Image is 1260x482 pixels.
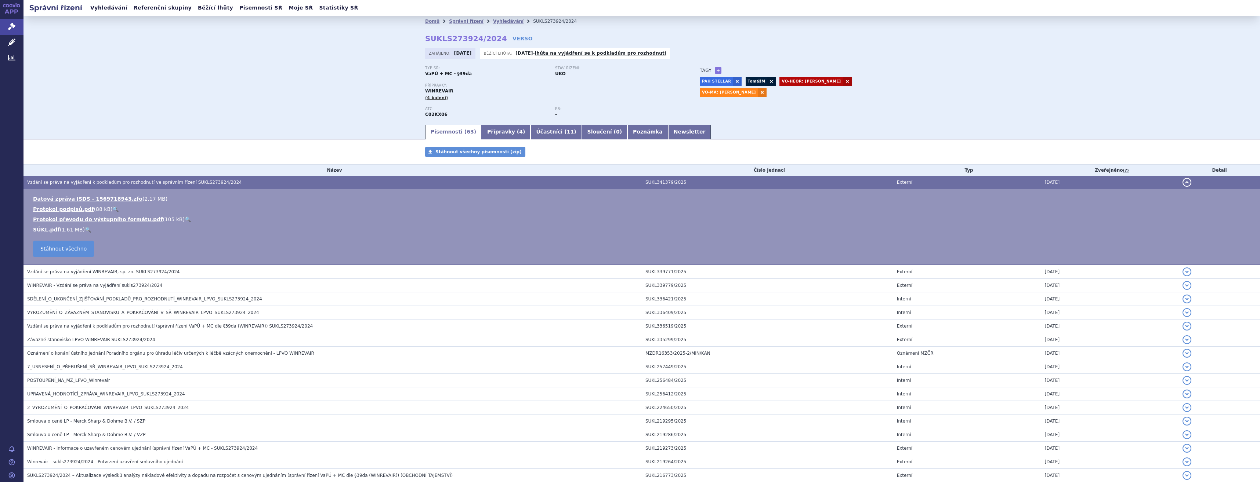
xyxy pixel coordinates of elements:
td: SUKL256484/2025 [642,374,893,387]
p: Typ SŘ: [425,66,548,70]
a: Vyhledávání [88,3,130,13]
span: Interní [897,432,911,437]
td: [DATE] [1041,292,1179,306]
span: Externí [897,446,912,451]
button: detail [1183,267,1191,276]
td: [DATE] [1041,306,1179,319]
span: Interní [897,391,911,397]
span: Smlouva o ceně LP - Merck Sharp & Dohme B.V. / SZP [27,419,145,424]
li: ( ) [33,226,1253,233]
span: SUKLS273924/2024 – Aktualizace výsledků analýzy nákladové efektivity a dopadu na rozpočet s cenov... [27,473,453,478]
abbr: (?) [1123,168,1129,173]
a: Poznámka [627,125,668,139]
td: SUKL219295/2025 [642,415,893,428]
button: detail [1183,403,1191,412]
a: Datová zpráva ISDS - 1569718943.zfo [33,196,142,202]
button: detail [1183,444,1191,453]
p: ATC: [425,107,548,111]
th: Zveřejněno [1041,165,1179,176]
td: SUKL219264/2025 [642,455,893,469]
span: (4 balení) [425,95,448,100]
button: detail [1183,322,1191,331]
span: Interní [897,405,911,410]
span: Externí [897,180,912,185]
span: Interní [897,296,911,302]
td: [DATE] [1041,319,1179,333]
span: SDĚLENÍ_O_UKONČENÍ_ZJIŠŤOVÁNÍ_PODKLADŮ_PRO_ROZHODNUTÍ_WINREVAIR_LPVO_SUKLS273924_2024 [27,296,262,302]
span: Externí [897,473,912,478]
td: [DATE] [1041,176,1179,189]
span: 105 kB [165,216,183,222]
strong: SOTATERCEPT [425,112,448,117]
a: Newsletter [668,125,711,139]
span: Oznámení MZČR [897,351,934,356]
a: VERSO [513,35,533,42]
a: VO-HEOR: [PERSON_NAME] [779,77,843,86]
span: Zahájeno: [429,50,452,56]
a: Přípravky (4) [482,125,531,139]
li: SUKLS273924/2024 [533,16,586,27]
td: [DATE] [1041,360,1179,374]
span: UPRAVENÁ_HODNOTÍCÍ_ZPRÁVA_WINREVAIR_LPVO_SUKLS273924_2024 [27,391,185,397]
td: [DATE] [1041,428,1179,442]
a: Běžící lhůty [196,3,235,13]
button: detail [1183,376,1191,385]
span: Externí [897,459,912,464]
button: detail [1183,362,1191,371]
td: [DATE] [1041,279,1179,292]
strong: - [555,112,557,117]
a: + [715,67,721,74]
a: Protokol převodu do výstupního formátu.pdf [33,216,163,222]
td: SUKL257449/2025 [642,360,893,374]
span: WINREVAIR - Vzdání se práva na vyjádření sukls273924/2024 [27,283,163,288]
p: RS: [555,107,678,111]
td: SUKL341379/2025 [642,176,893,189]
th: Číslo jednací [642,165,893,176]
a: SÚKL.pdf [33,227,60,233]
span: Smlouva o ceně LP - Merck Sharp & Dohme B.V. / VZP [27,432,146,437]
button: detail [1183,430,1191,439]
td: [DATE] [1041,265,1179,279]
th: Detail [1179,165,1260,176]
li: ( ) [33,216,1253,223]
td: SUKL339779/2025 [642,279,893,292]
span: WINREVAIR - Informace o uzavřeném cenovém ujednání (správní řízení VaPÚ + MC - SUKLS273924/2024 [27,446,258,451]
td: SUKL219273/2025 [642,442,893,455]
button: detail [1183,457,1191,466]
td: SUKL336409/2025 [642,306,893,319]
a: Stáhnout všechno [33,241,94,257]
button: detail [1183,471,1191,480]
a: lhůta na vyjádření se k podkladům pro rozhodnutí [535,51,666,56]
h2: Správní řízení [23,3,88,13]
button: detail [1183,295,1191,303]
td: SUKL339771/2025 [642,265,893,279]
a: TomášM [746,77,767,86]
button: detail [1183,335,1191,344]
span: Vzdání se práva na vyjádření k podkladům pro rozhodnutí ve správním řízení SUKLS273924/2024 [27,180,242,185]
span: 4 [519,129,523,135]
td: MZDR16353/2025-2/MIN/KAN [642,347,893,360]
h3: Tagy [700,66,712,75]
td: SUKL336519/2025 [642,319,893,333]
a: Písemnosti (63) [425,125,482,139]
td: [DATE] [1041,415,1179,428]
td: SUKL335299/2025 [642,333,893,347]
span: WINREVAIR [425,88,453,94]
button: detail [1183,417,1191,426]
li: ( ) [33,195,1253,202]
strong: [DATE] [515,51,533,56]
a: Účastníci (11) [531,125,582,139]
span: Interní [897,419,911,424]
a: Správní řízení [449,19,484,24]
td: SUKL256412/2025 [642,387,893,401]
span: Externí [897,337,912,342]
span: Vzdání se práva na vyjádření WINREVAIR, sp. zn. SUKLS273924/2024 [27,269,180,274]
td: [DATE] [1041,387,1179,401]
td: SUKL219286/2025 [642,428,893,442]
a: Vyhledávání [493,19,524,24]
span: 2.17 MB [144,196,165,202]
a: Písemnosti SŘ [237,3,285,13]
span: Externí [897,283,912,288]
span: 7_USNESENÍ_O_PŘERUŠENÍ_SŘ_WINREVAIR_LPVO_SUKLS273924_2024 [27,364,183,369]
td: [DATE] [1041,401,1179,415]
